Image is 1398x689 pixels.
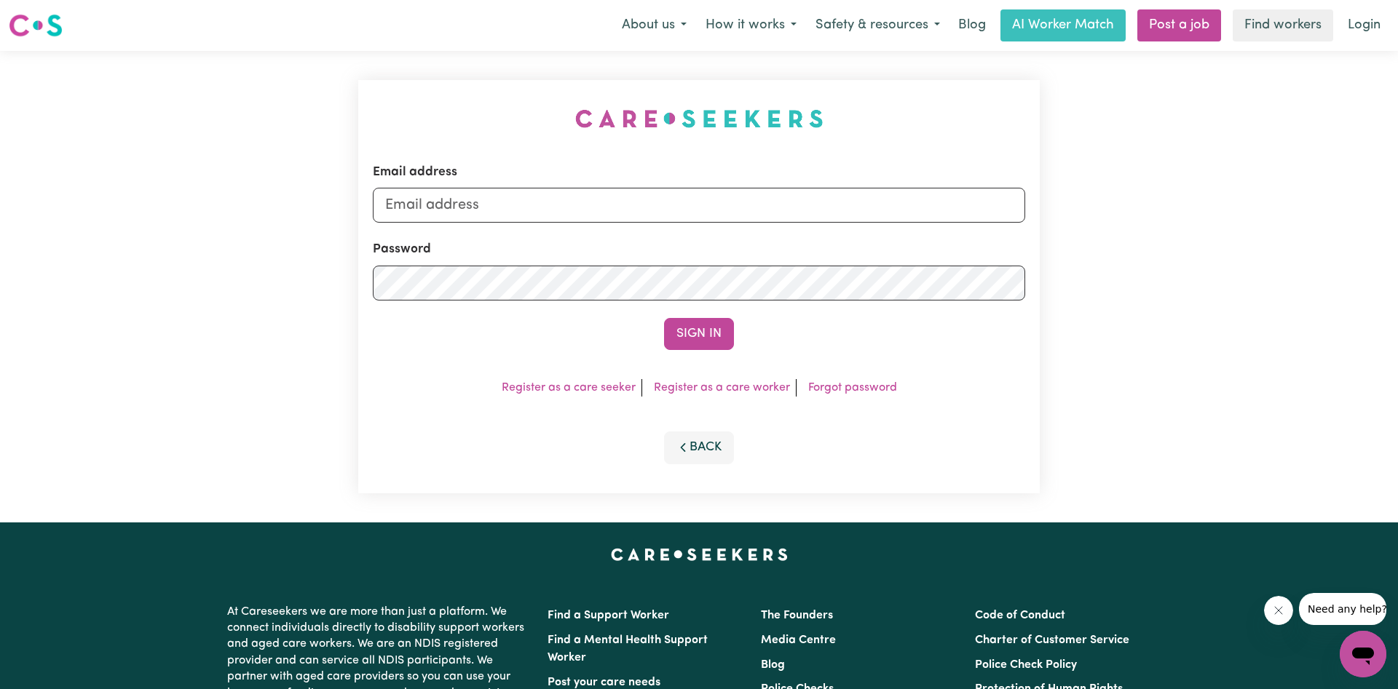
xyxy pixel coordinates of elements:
[9,12,63,39] img: Careseekers logo
[806,10,949,41] button: Safety & resources
[664,431,734,463] button: Back
[761,610,833,621] a: The Founders
[949,9,995,41] a: Blog
[664,318,734,350] button: Sign In
[548,610,669,621] a: Find a Support Worker
[502,382,636,394] a: Register as a care seeker
[1264,596,1293,625] iframe: Close message
[9,9,63,42] a: Careseekers logo
[1233,9,1333,41] a: Find workers
[373,240,431,259] label: Password
[808,382,897,394] a: Forgot password
[975,634,1129,646] a: Charter of Customer Service
[975,610,1065,621] a: Code of Conduct
[1299,593,1386,625] iframe: Message from company
[1137,9,1221,41] a: Post a job
[761,634,836,646] a: Media Centre
[611,549,788,560] a: Careseekers home page
[1000,9,1126,41] a: AI Worker Match
[373,188,1025,223] input: Email address
[1340,631,1386,677] iframe: Button to launch messaging window
[654,382,790,394] a: Register as a care worker
[612,10,696,41] button: About us
[1339,9,1389,41] a: Login
[373,163,457,182] label: Email address
[975,659,1077,671] a: Police Check Policy
[548,677,660,688] a: Post your care needs
[761,659,785,671] a: Blog
[9,10,88,22] span: Need any help?
[696,10,806,41] button: How it works
[548,634,708,664] a: Find a Mental Health Support Worker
